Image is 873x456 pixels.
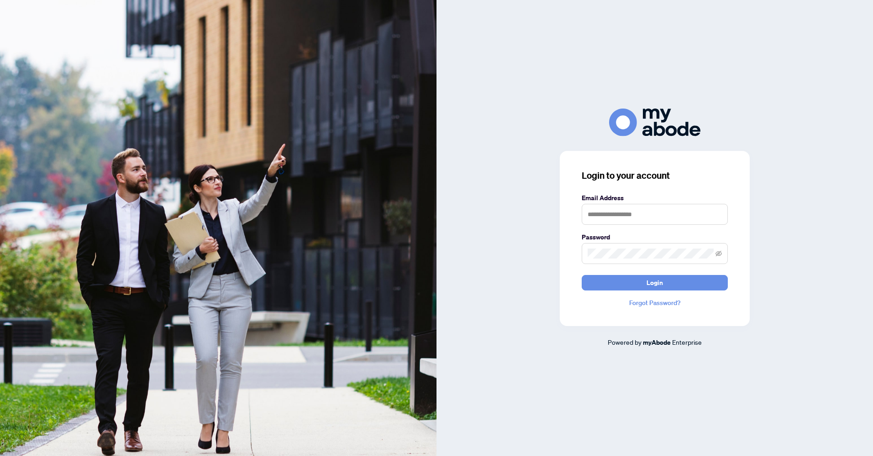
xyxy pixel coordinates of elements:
img: ma-logo [609,109,700,136]
a: myAbode [643,337,671,347]
span: Powered by [608,338,642,346]
h3: Login to your account [582,169,728,182]
label: Password [582,232,728,242]
span: Login [647,275,663,290]
a: Forgot Password? [582,298,728,308]
label: Email Address [582,193,728,203]
button: Login [582,275,728,290]
span: eye-invisible [715,250,722,257]
span: Enterprise [672,338,702,346]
